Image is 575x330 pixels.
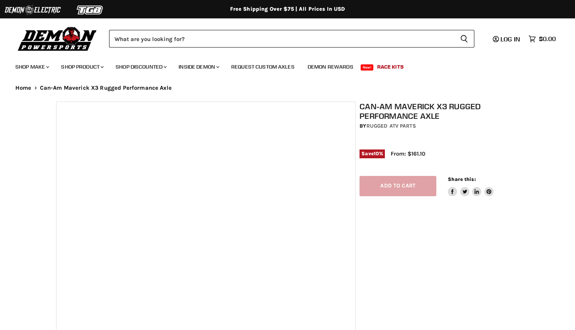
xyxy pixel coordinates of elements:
[448,176,494,196] aside: Share this:
[391,150,425,157] span: From: $161.10
[361,64,374,71] span: New!
[489,36,525,43] a: Log in
[454,30,474,48] button: Search
[302,59,359,75] a: Demon Rewards
[448,176,476,182] span: Share this:
[173,59,224,75] a: Inside Demon
[225,59,300,75] a: Request Custom Axles
[109,30,474,48] form: Product
[374,151,379,156] span: 10
[15,25,99,52] img: Demon Powersports
[40,85,172,91] span: Can-Am Maverick X3 Rugged Performance Axle
[539,35,556,43] span: $0.00
[500,35,520,43] span: Log in
[4,3,61,17] img: Demon Electric Logo 2
[10,59,54,75] a: Shop Make
[371,59,409,75] a: Race Kits
[55,59,108,75] a: Shop Product
[360,102,523,121] h1: Can-Am Maverick X3 Rugged Performance Axle
[366,123,416,129] a: Rugged ATV Parts
[525,33,560,44] a: $0.00
[110,59,171,75] a: Shop Discounted
[10,56,554,75] ul: Main menu
[61,3,119,17] img: TGB Logo 2
[360,149,385,158] span: Save %
[360,122,523,130] div: by
[15,85,31,91] a: Home
[109,30,454,48] input: Search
